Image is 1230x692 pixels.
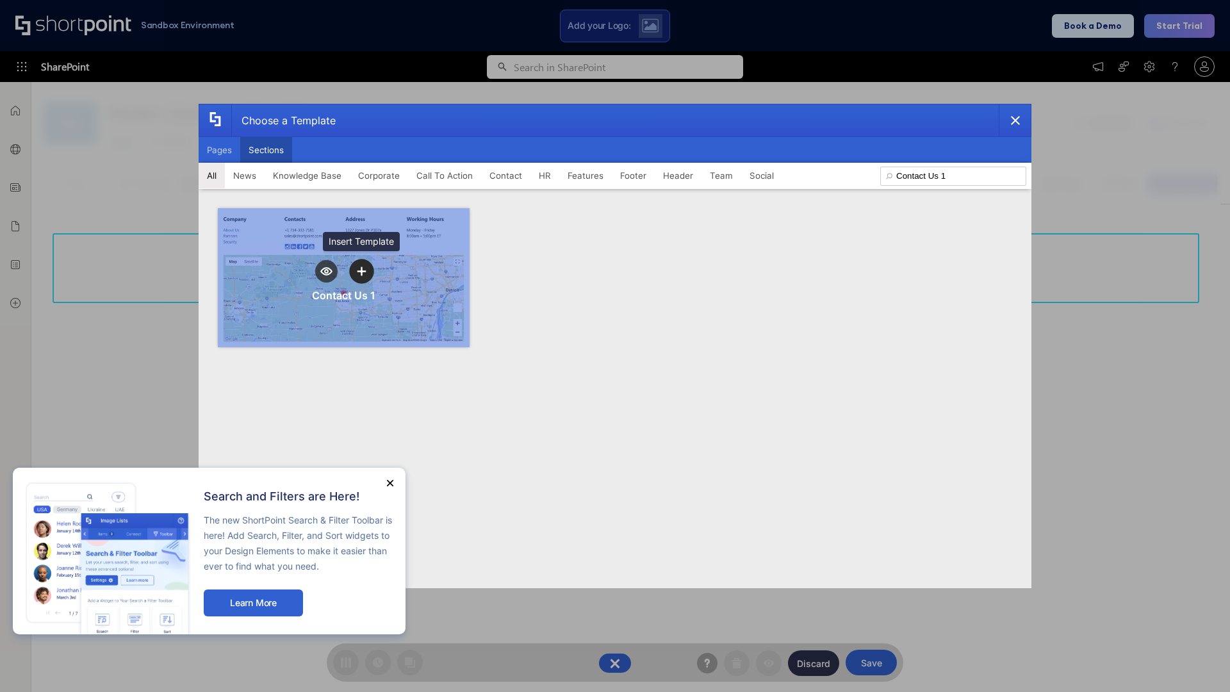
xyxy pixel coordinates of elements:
button: News [225,163,265,188]
img: new feature image [26,481,191,634]
div: Contact Us 1 [312,289,375,302]
button: Features [559,163,612,188]
input: Search [880,167,1026,186]
button: Social [741,163,782,188]
button: Contact [481,163,530,188]
p: The new ShortPoint Search & Filter Toolbar is here! Add Search, Filter, and Sort widgets to your ... [204,513,393,574]
div: Choose a Template [231,104,336,136]
button: Footer [612,163,655,188]
button: Knowledge Base [265,163,350,188]
iframe: Chat Widget [1166,630,1230,692]
h2: Search and Filters are Here! [204,490,393,503]
button: All [199,163,225,188]
button: Learn More [204,589,303,616]
button: Sections [240,137,292,163]
div: template selector [199,104,1031,588]
button: Pages [199,137,240,163]
button: Team [701,163,741,188]
button: Call To Action [408,163,481,188]
button: Header [655,163,701,188]
button: Corporate [350,163,408,188]
button: HR [530,163,559,188]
